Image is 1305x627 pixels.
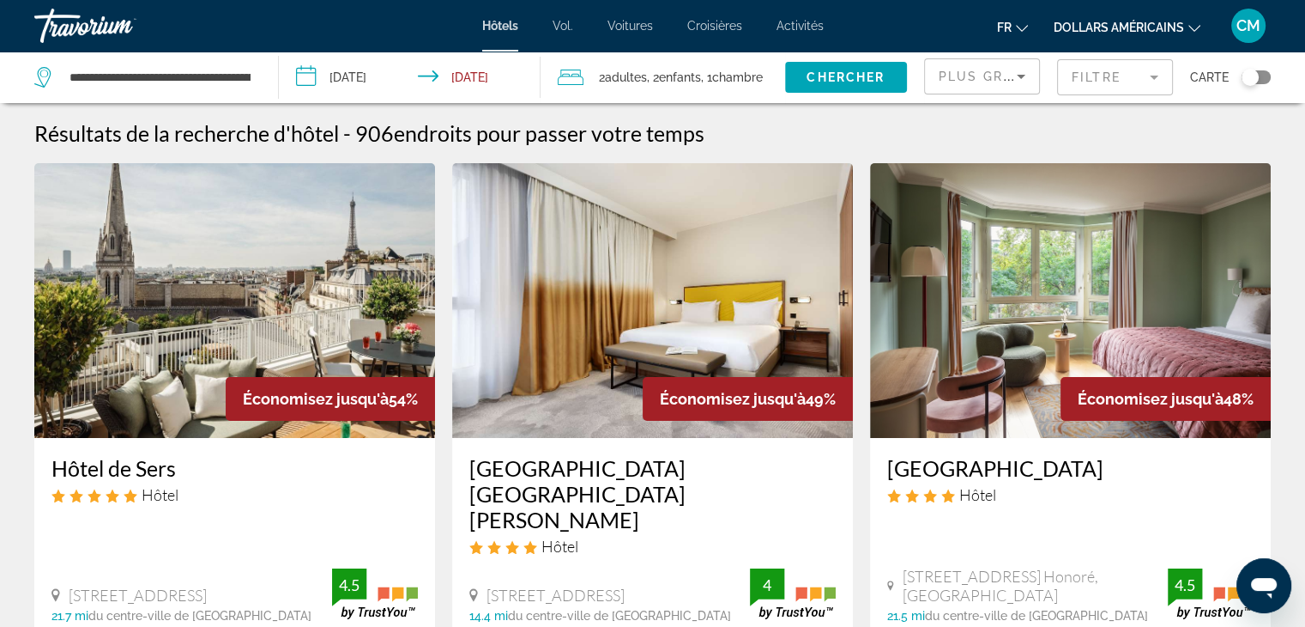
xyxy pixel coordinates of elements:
[469,537,836,556] div: 4 star Hotel
[1078,390,1223,408] span: Économisez jusqu'à
[659,70,701,84] span: Enfants
[776,19,824,33] a: Activités
[34,163,435,438] img: Hotel image
[469,455,836,533] a: [GEOGRAPHIC_DATA] [GEOGRAPHIC_DATA][PERSON_NAME]
[599,65,647,89] span: 2
[469,609,508,623] span: 14.4 mi
[1054,15,1200,40] button: Changer de devise
[1168,575,1202,595] div: 4.5
[1060,377,1271,421] div: 48%
[1168,569,1254,619] img: trustyou-badge.svg
[279,52,541,103] button: Check-in date: Oct 23, 2025 Check-out date: Oct 25, 2025
[997,15,1028,40] button: Changer de langue
[34,3,206,48] a: Travorium
[712,70,763,84] span: Chambre
[750,575,784,595] div: 4
[332,569,418,619] img: trustyou-badge.svg
[541,537,578,556] span: Hôtel
[643,377,853,421] div: 49%
[486,586,625,605] span: [STREET_ADDRESS]
[701,65,763,89] span: , 1
[870,163,1271,438] img: Hotel image
[1226,8,1271,44] button: Menu utilisateur
[508,609,731,623] span: du centre-ville de [GEOGRAPHIC_DATA]
[925,609,1148,623] span: du centre-ville de [GEOGRAPHIC_DATA]
[647,65,701,89] span: , 2
[807,70,885,84] span: Chercher
[939,70,1144,83] span: Plus grandes économies
[1054,21,1184,34] font: dollars américains
[553,19,573,33] a: Vol.
[541,52,785,103] button: Travelers: 2 adults, 2 children
[51,609,88,623] span: 21.7 mi
[605,70,647,84] span: Adultes
[88,609,311,623] span: du centre-ville de [GEOGRAPHIC_DATA]
[452,163,853,438] img: Hotel image
[69,586,207,605] span: [STREET_ADDRESS]
[394,120,704,146] span: endroits pour passer votre temps
[959,485,996,504] span: Hôtel
[785,62,907,93] button: Chercher
[687,19,742,33] a: Croisières
[1236,558,1291,613] iframe: Bouton de lancement de la fenêtre de messagerie
[332,575,366,595] div: 4.5
[243,390,389,408] span: Économisez jusqu'à
[51,485,418,504] div: 5 star Hotel
[34,120,339,146] h1: Résultats de la recherche d'hôtel
[607,19,653,33] a: Voitures
[903,567,1168,605] span: [STREET_ADDRESS] Honoré, [GEOGRAPHIC_DATA]
[355,120,704,146] h2: 906
[997,21,1012,34] font: fr
[660,390,806,408] span: Économisez jusqu'à
[750,569,836,619] img: trustyou-badge.svg
[1229,70,1271,85] button: Toggle map
[482,19,518,33] a: Hôtels
[939,66,1025,87] mat-select: Sort by
[51,455,418,481] a: Hôtel de Sers
[142,485,178,504] span: Hôtel
[887,485,1254,504] div: 4 star Hotel
[343,120,351,146] span: -
[1057,58,1173,96] button: Filter
[226,377,435,421] div: 54%
[1190,65,1229,89] span: Carte
[887,455,1254,481] a: [GEOGRAPHIC_DATA]
[887,609,925,623] span: 21.5 mi
[1236,16,1260,34] font: CM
